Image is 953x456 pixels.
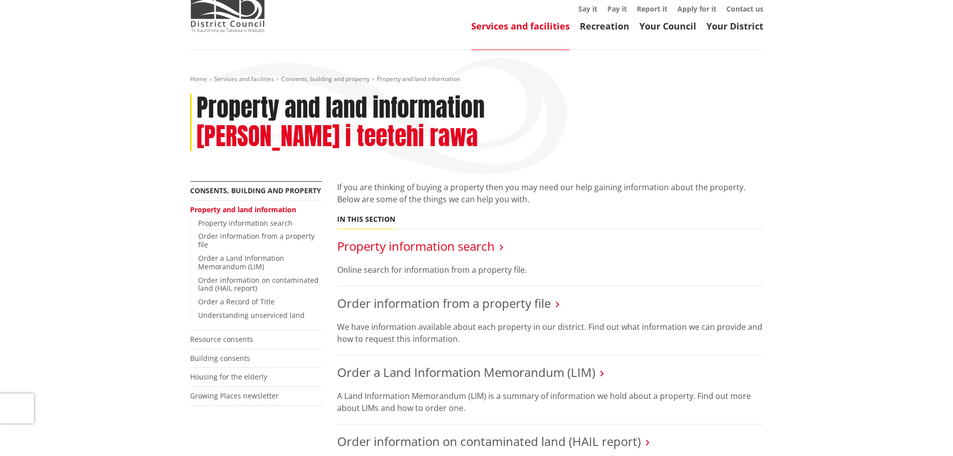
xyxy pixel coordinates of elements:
[214,75,274,83] a: Services and facilities
[637,4,667,14] a: Report it
[190,205,296,214] a: Property and land information
[190,186,321,195] a: Consents, building and property
[198,218,293,228] a: Property information search
[198,253,284,271] a: Order a Land Information Memorandum (LIM)
[726,4,763,14] a: Contact us
[677,4,716,14] a: Apply for it
[337,181,763,205] p: If you are thinking of buying a property then you may need our help gaining information about the...
[198,297,275,306] a: Order a Record of Title
[190,372,267,381] a: Housing for the elderly
[198,310,305,320] a: Understanding unserviced land
[190,391,279,400] a: Growing Places newsletter
[471,20,570,32] a: Services and facilities
[580,20,629,32] a: Recreation
[198,275,319,293] a: Order information on contaminated land (HAIL report)
[706,20,763,32] a: Your District
[198,231,315,249] a: Order information from a property file
[337,390,763,414] p: A Land Information Memorandum (LIM) is a summary of information we hold about a property. Find ou...
[337,321,763,345] p: We have information available about each property in our district. Find out what information we c...
[337,264,763,276] p: Online search for information from a property file.
[337,433,641,449] a: Order information on contaminated land (HAIL report)
[337,364,595,380] a: Order a Land Information Memorandum (LIM)
[190,75,207,83] a: Home
[337,238,495,254] a: Property information search
[190,75,763,84] nav: breadcrumb
[907,414,943,450] iframe: Messenger Launcher
[377,75,460,83] span: Property and land information
[578,4,597,14] a: Say it
[607,4,627,14] a: Pay it
[337,295,551,311] a: Order information from a property file
[190,334,253,344] a: Resource consents
[190,353,250,363] a: Building consents
[639,20,696,32] a: Your Council
[281,75,370,83] a: Consents, building and property
[197,94,485,123] h1: Property and land information
[197,122,478,151] h2: [PERSON_NAME] i teetehi rawa
[337,215,395,224] h5: In this section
